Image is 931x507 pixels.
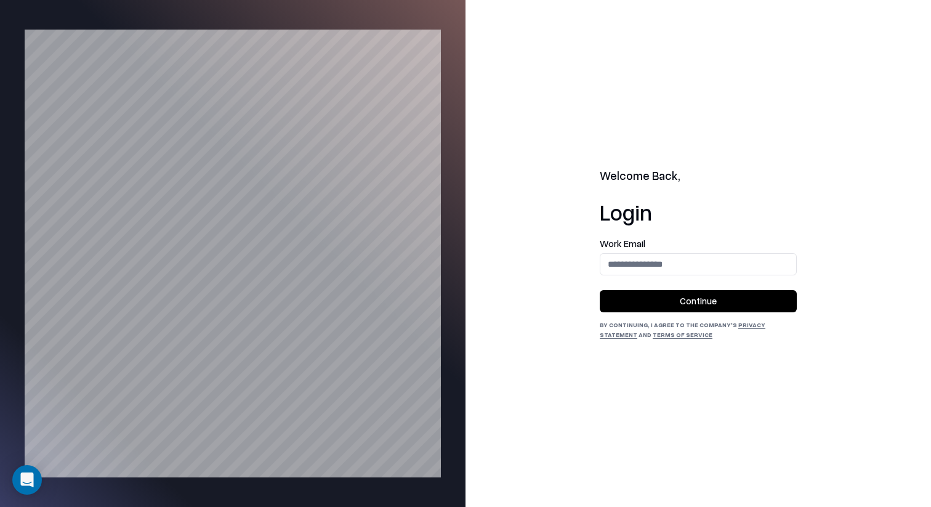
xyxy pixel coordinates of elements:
a: Terms of Service [653,331,712,338]
div: Open Intercom Messenger [12,465,42,495]
h2: Welcome Back, [600,168,797,185]
button: Continue [600,290,797,312]
h1: Login [600,200,797,224]
a: Privacy Statement [600,321,765,338]
div: By continuing, I agree to the Company's and [600,320,797,339]
label: Work Email [600,239,797,248]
